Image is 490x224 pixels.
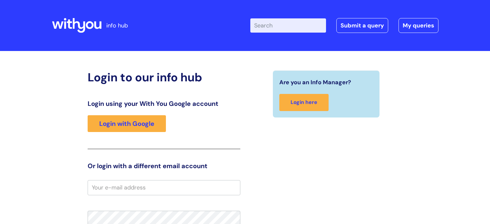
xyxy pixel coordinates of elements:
[88,100,240,107] h3: Login using your With You Google account
[250,18,326,33] input: Search
[279,94,329,111] a: Login here
[279,77,351,87] span: Are you an Info Manager?
[399,18,438,33] a: My queries
[106,20,128,31] p: info hub
[88,162,240,170] h3: Or login with a different email account
[88,180,240,195] input: Your e-mail address
[88,115,166,132] a: Login with Google
[88,70,240,84] h2: Login to our info hub
[336,18,388,33] a: Submit a query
